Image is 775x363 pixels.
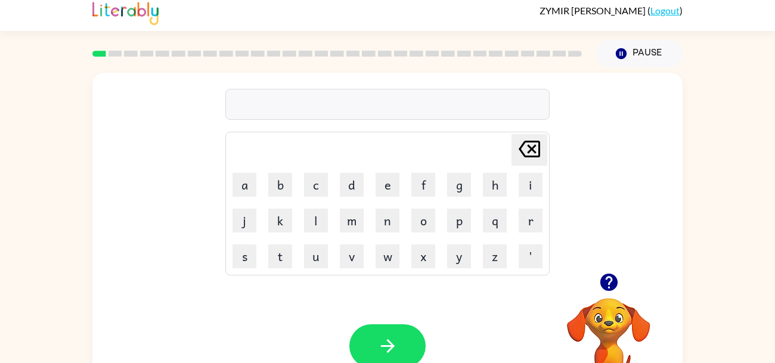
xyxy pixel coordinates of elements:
button: j [232,209,256,232]
button: ' [519,244,542,268]
span: ZYMIR [PERSON_NAME] [540,5,647,16]
button: l [304,209,328,232]
button: n [376,209,399,232]
button: r [519,209,542,232]
button: e [376,173,399,197]
button: f [411,173,435,197]
button: y [447,244,471,268]
a: Logout [650,5,680,16]
button: z [483,244,507,268]
button: s [232,244,256,268]
button: k [268,209,292,232]
button: Pause [596,40,683,67]
button: c [304,173,328,197]
button: m [340,209,364,232]
button: w [376,244,399,268]
button: h [483,173,507,197]
button: i [519,173,542,197]
button: q [483,209,507,232]
button: u [304,244,328,268]
button: v [340,244,364,268]
button: p [447,209,471,232]
div: ( ) [540,5,683,16]
button: g [447,173,471,197]
button: x [411,244,435,268]
button: d [340,173,364,197]
button: a [232,173,256,197]
button: b [268,173,292,197]
button: t [268,244,292,268]
button: o [411,209,435,232]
